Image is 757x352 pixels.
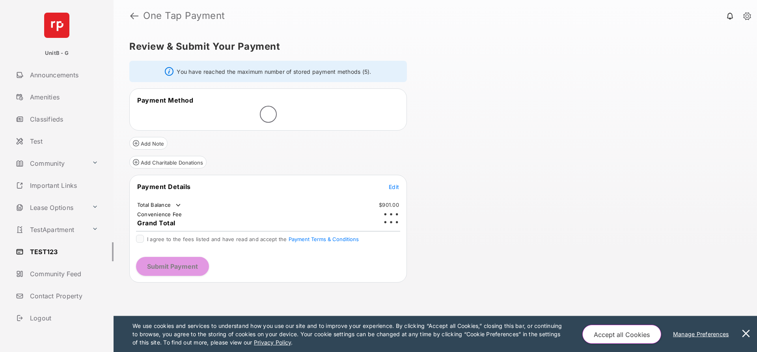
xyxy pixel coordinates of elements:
button: Submit Payment [136,257,209,276]
a: Contact Property [13,286,114,305]
button: Add Charitable Donations [129,156,207,169]
a: TestApartment [13,220,89,239]
div: You have reached the maximum number of stored payment methods (5). [129,61,407,82]
a: Logout [13,309,114,328]
a: Community Feed [13,264,114,283]
u: Privacy Policy [254,339,291,346]
a: TEST123 [13,242,114,261]
p: UnitB - G [45,49,69,57]
span: Payment Details [137,183,191,191]
button: Accept all Cookies [582,325,661,344]
a: Amenities [13,88,114,107]
a: Important Links [13,176,101,195]
strong: One Tap Payment [143,11,225,21]
a: Announcements [13,66,114,84]
span: Grand Total [137,219,175,227]
span: Edit [389,183,399,190]
td: $901.00 [378,201,399,208]
a: Lease Options [13,198,89,217]
a: Classifieds [13,110,114,129]
a: Community [13,154,89,173]
td: Total Balance [137,201,182,209]
td: Convenience Fee [137,211,183,218]
p: We use cookies and services to understand how you use our site and to improve your experience. By... [132,322,566,346]
u: Manage Preferences [673,331,732,337]
a: Test [13,132,114,151]
span: I agree to the fees listed and have read and accept the [147,236,359,242]
img: svg+xml;base64,PHN2ZyB4bWxucz0iaHR0cDovL3d3dy53My5vcmcvMjAwMC9zdmciIHdpZHRoPSI2NCIgaGVpZ2h0PSI2NC... [44,13,69,38]
span: Payment Method [137,96,193,104]
button: Edit [389,183,399,191]
h5: Review & Submit Your Payment [129,42,735,51]
button: Add Note [129,137,168,150]
button: I agree to the fees listed and have read and accept the [289,236,359,242]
